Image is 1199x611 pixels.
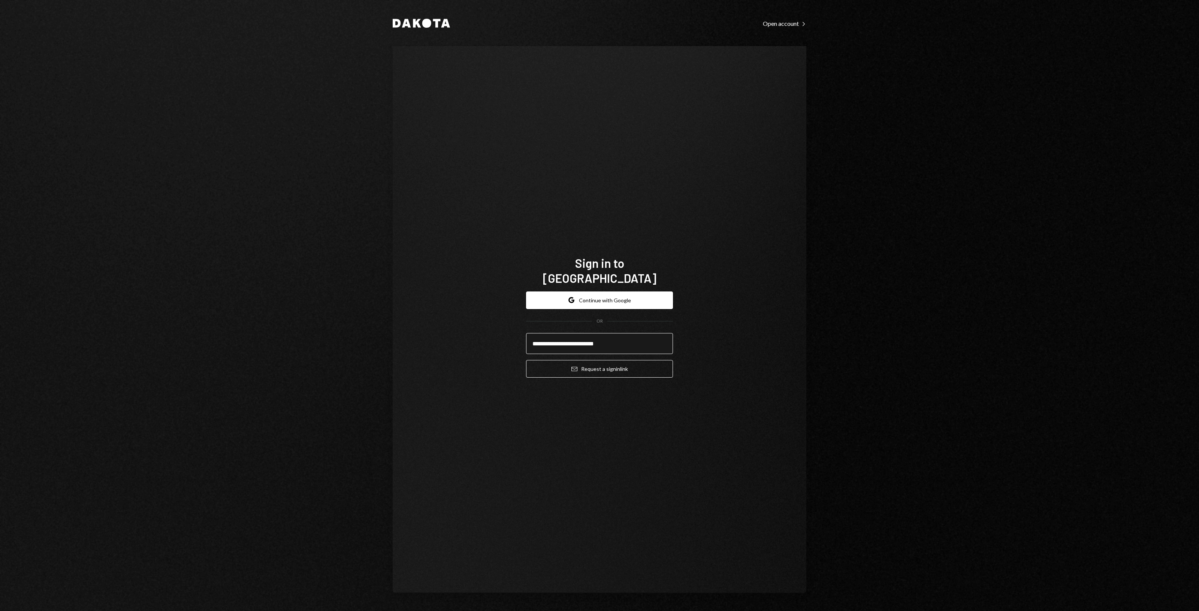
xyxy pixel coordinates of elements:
[597,318,603,324] div: OR
[526,255,673,285] h1: Sign in to [GEOGRAPHIC_DATA]
[763,20,806,27] div: Open account
[526,291,673,309] button: Continue with Google
[526,360,673,378] button: Request a signinlink
[763,19,806,27] a: Open account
